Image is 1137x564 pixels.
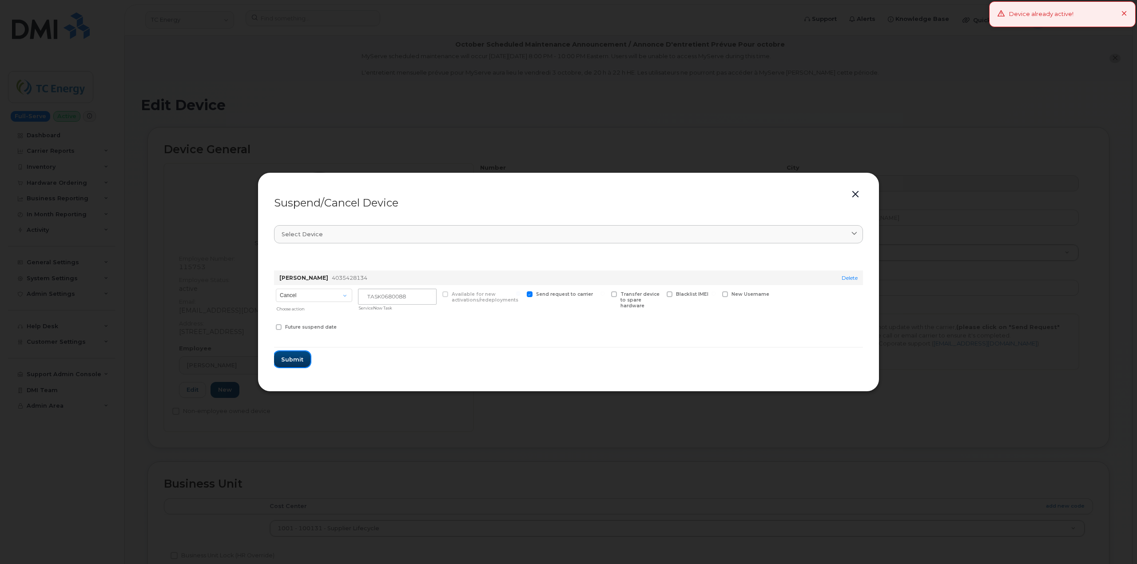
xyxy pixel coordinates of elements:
span: Available for new activations/redeployments [452,291,518,303]
input: Send request to carrier [516,291,521,296]
span: Submit [281,355,303,364]
span: Transfer device to spare hardware [620,291,660,309]
input: New Username [712,291,716,296]
span: New Username [731,291,769,297]
iframe: Messenger Launcher [1098,525,1130,557]
input: Available for new activations/redeployments [432,291,436,296]
input: Transfer device to spare hardware [600,291,605,296]
span: Future suspend date [285,324,337,330]
div: Device already active! [1009,10,1073,19]
span: Blacklist IMEI [676,291,708,297]
span: 4035428134 [332,274,367,281]
strong: [PERSON_NAME] [279,274,328,281]
div: Choose action [277,303,352,312]
span: Send request to carrier [536,291,593,297]
div: Suspend/Cancel Device [274,198,863,208]
a: Select device [274,225,863,243]
button: Submit [274,351,310,367]
input: Blacklist IMEI [656,291,660,296]
div: ServiceNow Task [359,306,437,311]
a: Delete [842,274,858,281]
input: ServiceNow Task [358,289,437,305]
span: Select device [282,230,323,238]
